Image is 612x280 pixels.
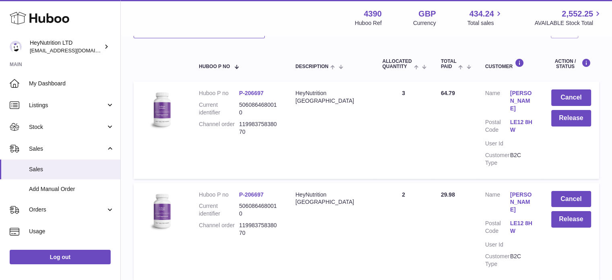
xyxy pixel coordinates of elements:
a: LE12 8HW [510,220,535,235]
div: Huboo Ref [355,19,382,27]
a: Log out [10,250,111,264]
span: My Dashboard [29,80,114,87]
a: LE12 8HW [510,118,535,134]
a: P-206697 [239,90,264,96]
dd: 5060864680010 [239,202,279,218]
dt: Postal Code [485,118,510,136]
a: [PERSON_NAME] [510,191,535,214]
span: Sales [29,166,114,173]
a: [PERSON_NAME] [510,89,535,112]
dd: B2C [510,253,535,268]
dd: 5060864680010 [239,101,279,116]
span: 29.98 [441,191,455,198]
span: 64.79 [441,90,455,96]
button: Release [551,110,591,127]
strong: 4390 [364,8,382,19]
dd: 11998375838070 [239,120,279,136]
dt: Customer Type [485,151,510,167]
div: Action / Status [551,58,591,69]
span: Orders [29,206,106,214]
span: Sales [29,145,106,153]
dt: Current identifier [199,101,239,116]
button: Release [551,211,591,228]
span: Listings [29,102,106,109]
span: Add Manual Order [29,185,114,193]
div: Currency [413,19,436,27]
dt: Huboo P no [199,89,239,97]
strong: GBP [418,8,436,19]
div: HeyNutrition LTD [30,39,102,54]
dt: Name [485,89,510,114]
td: 3 [374,81,433,178]
dt: Name [485,191,510,216]
button: Cancel [551,89,591,106]
a: 2,552.25 AVAILABLE Stock Total [534,8,602,27]
span: Stock [29,123,106,131]
dt: Channel order [199,120,239,136]
dt: Huboo P no [199,191,239,199]
span: AVAILABLE Stock Total [534,19,602,27]
span: Huboo P no [199,64,230,69]
img: 43901725567622.jpeg [142,89,182,130]
span: 2,552.25 [562,8,593,19]
div: HeyNutrition [GEOGRAPHIC_DATA] [295,191,366,206]
span: [EMAIL_ADDRESS][DOMAIN_NAME] [30,47,118,54]
span: Total sales [467,19,503,27]
dt: Customer Type [485,253,510,268]
dt: Current identifier [199,202,239,218]
img: info@heynutrition.com [10,41,22,53]
span: Description [295,64,328,69]
img: 43901725567622.jpeg [142,191,182,231]
span: 434.24 [469,8,494,19]
a: 434.24 Total sales [467,8,503,27]
button: Cancel [551,191,591,207]
div: Customer [485,58,535,69]
dt: Channel order [199,222,239,237]
dt: User Id [485,241,510,249]
span: Total paid [441,59,456,69]
td: 2 [374,183,433,280]
div: HeyNutrition [GEOGRAPHIC_DATA] [295,89,366,105]
dt: User Id [485,140,510,147]
dd: B2C [510,151,535,167]
a: P-206697 [239,191,264,198]
dd: 11998375838070 [239,222,279,237]
span: ALLOCATED Quantity [382,59,412,69]
dt: Postal Code [485,220,510,237]
span: Usage [29,228,114,235]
